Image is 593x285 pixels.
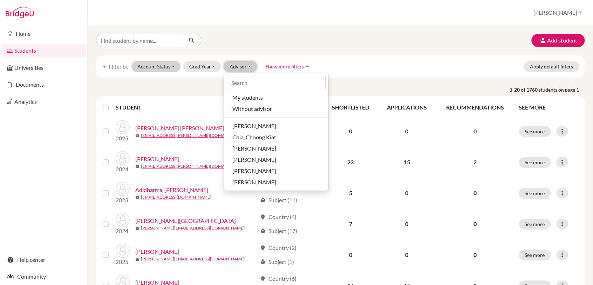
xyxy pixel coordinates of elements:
[260,259,266,265] span: local_library
[116,134,130,142] p: 2025
[232,144,276,153] span: [PERSON_NAME]
[260,227,297,235] div: Subject (17)
[232,93,263,102] span: My students
[224,61,257,72] button: Advisor
[323,99,378,116] th: SHORTLISTED
[224,103,328,114] button: Without advisor
[304,63,311,70] i: arrow_drop_up
[323,147,378,178] td: 23
[135,165,139,169] span: mail
[519,157,551,168] button: See more
[510,86,539,93] strong: 1-20 of 1760
[260,228,266,234] span: local_library
[1,61,86,75] a: Universities
[260,245,266,251] span: location_on
[1,270,86,284] a: Community
[224,92,328,103] button: My students
[378,99,436,116] th: APPLICATIONS
[116,258,130,266] p: 2025
[260,197,266,203] span: local_library
[519,188,551,199] button: See more
[524,61,579,72] button: Apply default filters
[116,213,130,227] img: Aggarwal, Lavanya
[266,64,304,69] span: Show more filters
[440,189,510,197] p: 0
[224,177,328,188] button: [PERSON_NAME]
[260,258,294,266] div: Subject (1)
[135,226,139,231] span: mail
[227,76,326,89] input: Search
[116,99,256,116] th: STUDENT
[378,116,436,147] td: 0
[116,182,130,196] img: Adidharma, Reynard Kurnia
[260,244,296,252] div: Country (2)
[116,227,130,235] p: 2024
[131,61,180,72] button: Account Status
[232,122,276,130] span: [PERSON_NAME]
[135,155,179,163] a: [PERSON_NAME]
[109,63,129,70] span: Filter by
[440,127,510,135] p: 0
[224,143,328,154] button: [PERSON_NAME]
[135,247,179,256] a: [PERSON_NAME]
[224,120,328,132] button: [PERSON_NAME]
[440,220,510,228] p: 0
[224,154,328,165] button: [PERSON_NAME]
[141,163,245,170] a: [EMAIL_ADDRESS][PERSON_NAME][DOMAIN_NAME]
[116,244,130,258] img: Ahmad, Maaz
[323,208,378,239] td: 7
[260,276,266,281] span: location_on
[378,147,436,178] td: 15
[260,274,296,283] div: Country (6)
[141,256,245,262] a: [PERSON_NAME][EMAIL_ADDRESS][DOMAIN_NAME]
[135,186,208,194] a: Adidharma, [PERSON_NAME]
[530,6,585,19] button: [PERSON_NAME]
[135,134,139,138] span: mail
[539,86,585,93] span: students on page 1
[224,165,328,177] button: [PERSON_NAME]
[116,151,130,165] img: Acharekar, Om Nitin
[378,178,436,208] td: 0
[1,44,86,58] a: Students
[232,133,276,141] span: Chia, Choong Kiat
[96,34,183,47] input: Find student by name...
[514,99,582,116] th: SEE MORE
[183,61,221,72] button: Grad Year
[232,155,276,164] span: [PERSON_NAME]
[260,196,297,204] div: Subject (11)
[116,120,130,134] img: Abueg, Celina Isabela Madamba
[232,178,276,186] span: [PERSON_NAME]
[519,250,551,260] button: See more
[1,95,86,109] a: Analytics
[436,99,514,116] th: RECOMMENDATIONS
[1,27,86,41] a: Home
[135,124,224,132] a: [PERSON_NAME] [PERSON_NAME]
[6,7,34,18] img: Bridge-U
[116,165,130,173] p: 2024
[260,214,266,220] span: location_on
[323,239,378,270] td: 0
[519,126,551,137] button: See more
[141,132,245,139] a: [EMAIL_ADDRESS][PERSON_NAME][DOMAIN_NAME]
[519,219,551,230] button: See more
[224,132,328,143] button: Chia, Choong Kiat
[440,251,510,259] p: 0
[141,225,245,231] a: [PERSON_NAME][EMAIL_ADDRESS][DOMAIN_NAME]
[1,78,86,92] a: Documents
[378,239,436,270] td: 0
[1,253,86,267] a: Help center
[232,105,272,113] span: Without advisor
[224,73,329,191] div: Advisor
[531,34,585,47] button: Add student
[232,167,276,175] span: [PERSON_NAME]
[102,64,107,69] i: filter_list
[135,257,139,261] span: mail
[440,158,510,166] p: 2
[141,194,211,200] a: [EMAIL_ADDRESS][DOMAIN_NAME]
[260,213,296,221] div: Country (4)
[323,178,378,208] td: 5
[260,61,317,72] button: Show more filtersarrow_drop_up
[378,208,436,239] td: 0
[323,116,378,147] td: 0
[135,217,236,225] a: [PERSON_NAME][GEOGRAPHIC_DATA]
